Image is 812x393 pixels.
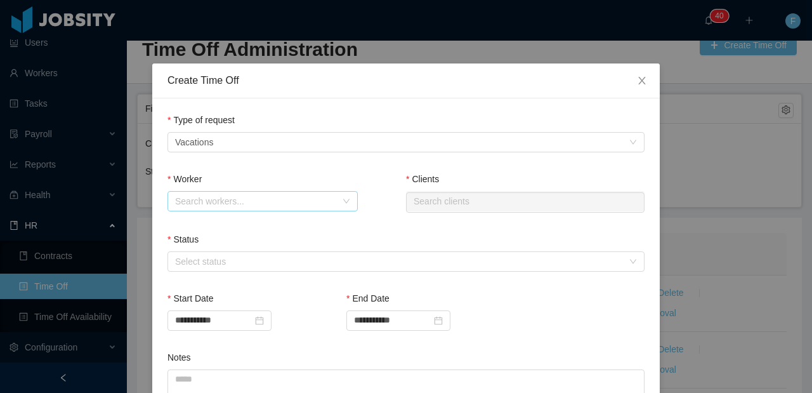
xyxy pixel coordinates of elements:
[167,174,202,184] label: Worker
[346,293,390,303] label: End Date
[167,352,191,363] label: Notes
[175,195,336,208] div: Search workers...
[434,316,443,325] i: icon: calendar
[175,133,213,152] div: Vacations
[167,115,235,125] label: Type of request
[167,74,645,88] div: Create Time Off
[167,293,213,303] label: Start Date
[167,234,199,244] label: Status
[175,255,623,268] div: Select status
[406,174,439,184] label: Clients
[637,76,647,86] i: icon: close
[255,316,264,325] i: icon: calendar
[624,63,660,99] button: Close
[343,197,350,206] i: icon: down
[629,258,637,267] i: icon: down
